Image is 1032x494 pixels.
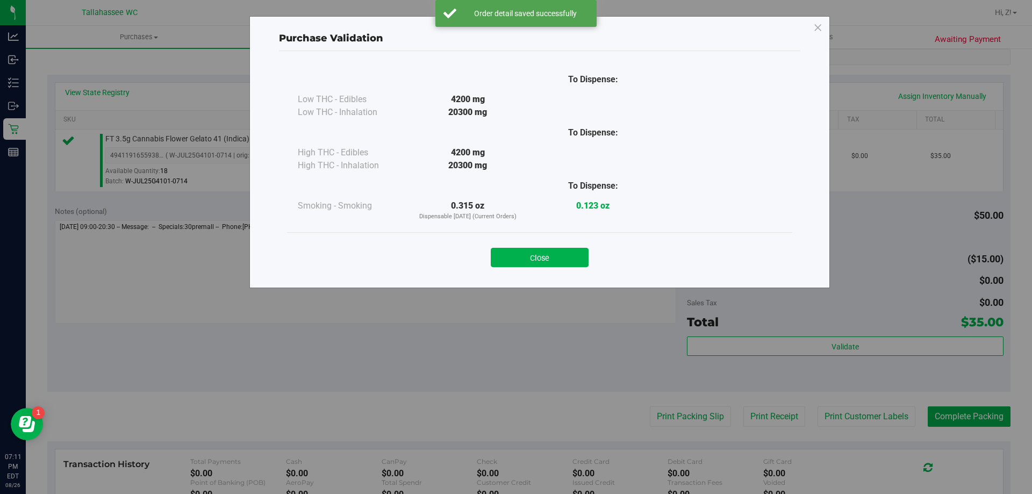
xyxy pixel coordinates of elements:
span: Purchase Validation [279,32,383,44]
div: 20300 mg [405,106,531,119]
div: To Dispense: [531,180,656,192]
iframe: Resource center unread badge [32,406,45,419]
div: To Dispense: [531,73,656,86]
div: 4200 mg [405,93,531,106]
iframe: Resource center [11,408,43,440]
div: Low THC - Inhalation [298,106,405,119]
p: Dispensable [DATE] (Current Orders) [405,212,531,221]
div: Low THC - Edibles [298,93,405,106]
div: Smoking - Smoking [298,199,405,212]
div: 4200 mg [405,146,531,159]
button: Close [491,248,589,267]
strong: 0.123 oz [576,201,610,211]
div: High THC - Inhalation [298,159,405,172]
div: 20300 mg [405,159,531,172]
div: High THC - Edibles [298,146,405,159]
div: 0.315 oz [405,199,531,221]
div: Order detail saved successfully [462,8,589,19]
div: To Dispense: [531,126,656,139]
